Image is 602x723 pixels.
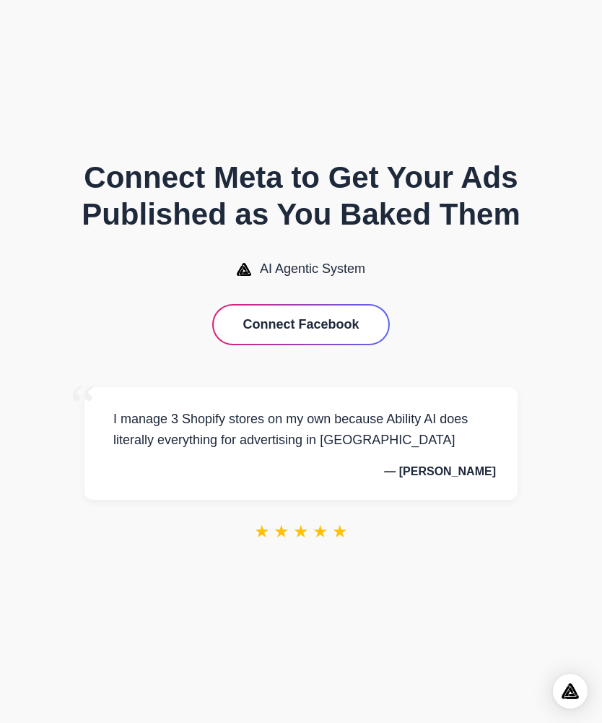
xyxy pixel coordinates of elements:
span: AI Agentic System [260,261,365,277]
p: I manage 3 Shopify stores on my own because Ability AI does literally everything for advertising ... [106,409,496,451]
span: ★ [332,521,348,542]
span: ★ [293,521,309,542]
span: ★ [313,521,328,542]
span: ★ [274,521,289,542]
button: Connect Facebook [214,306,388,344]
div: Open Intercom Messenger [553,674,588,709]
span: ★ [254,521,270,542]
p: — [PERSON_NAME] [106,465,496,478]
span: “ [70,373,96,438]
h1: Connect Meta to Get Your Ads Published as You Baked Them [29,160,573,233]
img: AI Agentic System Logo [237,263,251,276]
